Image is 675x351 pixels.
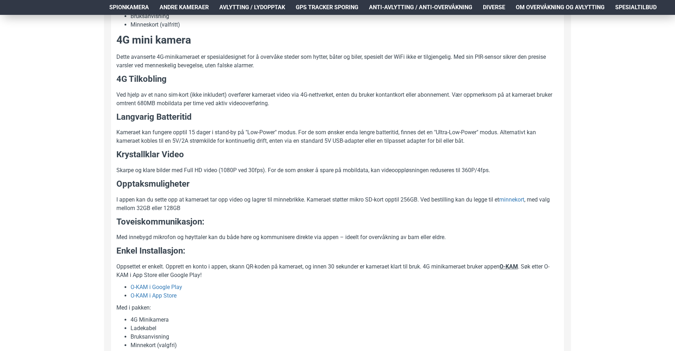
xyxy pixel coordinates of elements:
li: Bruksanvisning [131,333,559,341]
li: Bruksanvisning [131,12,559,21]
p: Skarpe og klare bilder med Full HD video (1080P ved 30fps). For de som ønsker å spare på mobildat... [116,166,559,175]
span: Spionkamera [109,3,149,12]
span: Om overvåkning og avlytting [516,3,605,12]
li: 4G Minikamera [131,316,559,324]
p: Kameraet kan fungere opptil 15 dager i stand-by på "Low-Power" modus. For de som ønsker enda leng... [116,128,559,145]
p: I appen kan du sette opp at kameraet tar opp video og lagrer til minnebrikke. Kameraet støtter mi... [116,196,559,213]
span: Andre kameraer [160,3,209,12]
a: minnekort [499,196,524,204]
li: Minneskort (valfritt) [131,21,559,29]
li: Minnekort (valgfri) [131,341,559,350]
p: Med i pakken: [116,304,559,312]
span: Anti-avlytting / Anti-overvåkning [369,3,472,12]
u: O-KAM [500,263,518,270]
span: Avlytting / Lydopptak [219,3,285,12]
h3: 4G Tilkobling [116,73,559,85]
h3: Toveiskommunikasjon: [116,216,559,228]
h3: Opptaksmuligheter [116,178,559,190]
h3: Krystallklar Video [116,149,559,161]
span: GPS Tracker Sporing [296,3,358,12]
a: O-KAM i Google Play [131,283,182,291]
p: Ved hjelp av et nano sim-kort (ikke inkludert) overfører kameraet video via 4G-nettverket, enten ... [116,91,559,108]
span: Diverse [483,3,505,12]
p: Dette avanserte 4G-minikameraet er spesialdesignet for å overvåke steder som hytter, båter og bil... [116,53,559,70]
a: O-KAM i App Store [131,291,177,300]
li: Ladekabel [131,324,559,333]
p: Oppsettet er enkelt. Opprett en konto i appen, skann QR-koden på kameraet, og innen 30 sekunder e... [116,262,559,279]
h3: Enkel Installasjon: [116,245,559,257]
h2: 4G mini kamera [116,33,559,47]
p: Med innebygd mikrofon og høyttaler kan du både høre og kommunisere direkte via appen – ideelt for... [116,233,559,242]
h3: Langvarig Batteritid [116,111,559,123]
span: Spesialtilbud [615,3,657,12]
